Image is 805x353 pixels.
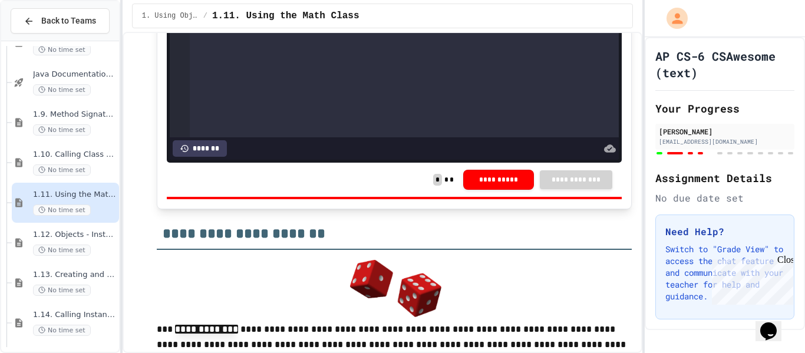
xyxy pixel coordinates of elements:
iframe: chat widget [755,306,793,341]
span: 1.11. Using the Math Class [212,9,359,23]
div: [PERSON_NAME] [659,126,791,137]
div: Chat with us now!Close [5,5,81,75]
span: No time set [33,164,91,176]
h2: Assignment Details [655,170,794,186]
iframe: chat widget [707,255,793,305]
h3: Need Help? [665,225,784,239]
span: 1.13. Creating and Initializing Objects: Constructors [33,270,117,280]
span: / [203,11,207,21]
span: 1.12. Objects - Instances of Classes [33,230,117,240]
div: No due date set [655,191,794,205]
span: 1.9. Method Signatures [33,110,117,120]
span: Back to Teams [41,15,96,27]
h1: AP CS-6 CSAwesome (text) [655,48,794,81]
p: Switch to "Grade View" to access the chat feature and communicate with your teacher for help and ... [665,243,784,302]
div: [EMAIL_ADDRESS][DOMAIN_NAME] [659,137,791,146]
span: No time set [33,124,91,136]
span: No time set [33,204,91,216]
span: 1.14. Calling Instance Methods [33,310,117,320]
span: 1.10. Calling Class Methods [33,150,117,160]
span: Java Documentation with Comments - Topic 1.8 [33,70,117,80]
span: 1.11. Using the Math Class [33,190,117,200]
div: My Account [654,5,691,32]
h2: Your Progress [655,100,794,117]
span: No time set [33,245,91,256]
span: No time set [33,325,91,336]
span: No time set [33,44,91,55]
span: No time set [33,84,91,95]
span: 1. Using Objects and Methods [142,11,199,21]
span: No time set [33,285,91,296]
